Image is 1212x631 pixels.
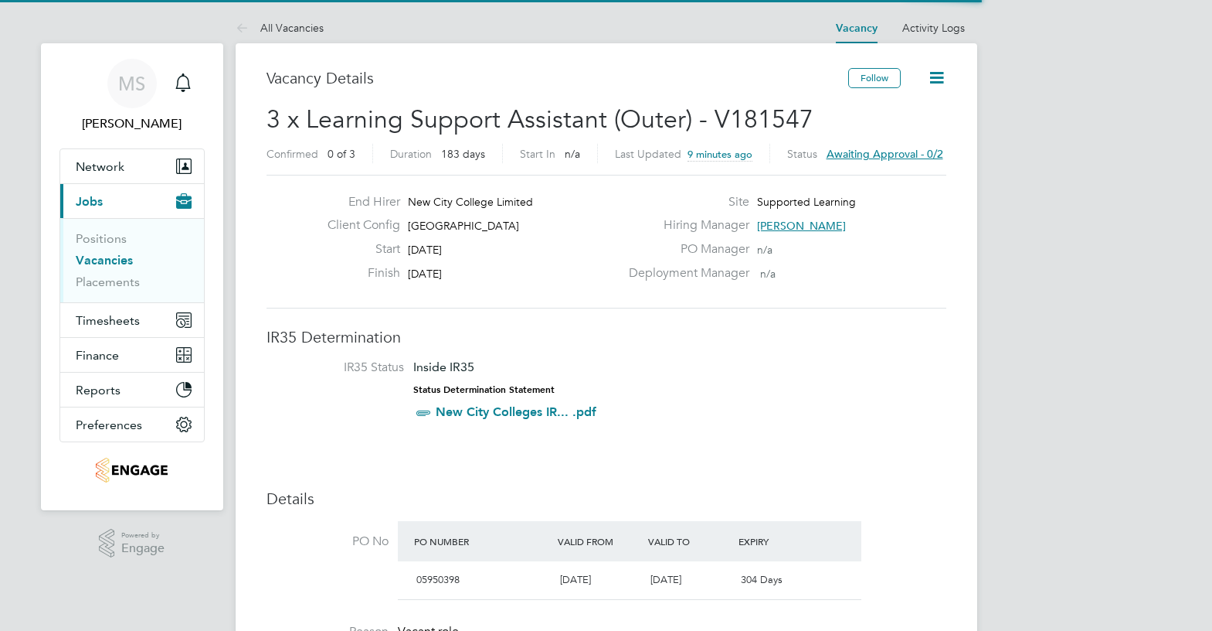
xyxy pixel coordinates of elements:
a: Vacancies [76,253,133,268]
span: [PERSON_NAME] [757,219,846,233]
span: Jobs [76,194,103,209]
label: Status [787,147,817,161]
span: Supported Learning [757,195,856,209]
h3: IR35 Determination [267,327,946,347]
span: Preferences [76,418,142,432]
label: Site [620,194,749,210]
a: MS[PERSON_NAME] [59,59,205,133]
a: New City Colleges IR... .pdf [436,404,596,419]
div: Valid To [644,527,735,555]
img: jambo-logo-retina.png [96,458,168,483]
span: 183 days [441,147,485,161]
span: 3 x Learning Support Assistant (Outer) - V181547 [267,104,813,135]
label: PO Manager [620,241,749,258]
button: Reports [60,373,204,407]
h3: Details [267,489,946,509]
a: Placements [76,275,140,289]
a: All Vacancies [236,21,324,35]
a: Positions [76,231,127,246]
span: Powered by [121,529,165,542]
div: PO Number [410,527,555,555]
div: Valid From [554,527,644,555]
strong: Status Determination Statement [413,384,555,395]
button: Follow [848,68,901,88]
div: Jobs [60,218,204,302]
button: Preferences [60,408,204,442]
button: Finance [60,338,204,372]
span: 304 Days [741,573,783,586]
span: MS [118,73,145,94]
span: Network [76,159,124,174]
span: Awaiting approval - 0/2 [827,147,943,161]
button: Network [60,149,204,183]
span: [DATE] [408,267,442,281]
label: Last Updated [615,147,681,161]
span: n/a [565,147,580,161]
nav: Main navigation [41,43,223,510]
span: n/a [760,267,776,281]
span: 9 minutes ago [687,148,752,161]
label: Client Config [315,217,400,234]
a: Go to home page [59,458,205,483]
label: Duration [390,147,432,161]
span: Engage [121,542,165,555]
span: Timesheets [76,313,140,328]
label: Deployment Manager [620,265,749,281]
span: Reports [76,383,121,397]
span: [DATE] [650,573,681,586]
label: Confirmed [267,147,318,161]
button: Timesheets [60,303,204,337]
label: PO No [267,534,389,550]
div: Expiry [735,527,825,555]
label: End Hirer [315,194,400,210]
label: IR35 Status [282,360,404,376]
label: Finish [315,265,400,281]
a: Activity Logs [902,21,965,35]
span: Monty Symons [59,114,205,133]
span: n/a [757,243,772,257]
label: Start [315,241,400,258]
span: 0 of 3 [328,147,355,161]
label: Hiring Manager [620,217,749,234]
button: Jobs [60,184,204,218]
span: [DATE] [560,573,591,586]
a: Vacancy [836,22,878,35]
span: New City College Limited [408,195,533,209]
span: Finance [76,348,119,363]
span: 05950398 [416,573,460,586]
h3: Vacancy Details [267,68,848,88]
span: Inside IR35 [413,360,474,374]
a: Powered byEngage [99,529,165,558]
label: Start In [520,147,555,161]
span: [DATE] [408,243,442,257]
span: [GEOGRAPHIC_DATA] [408,219,519,233]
